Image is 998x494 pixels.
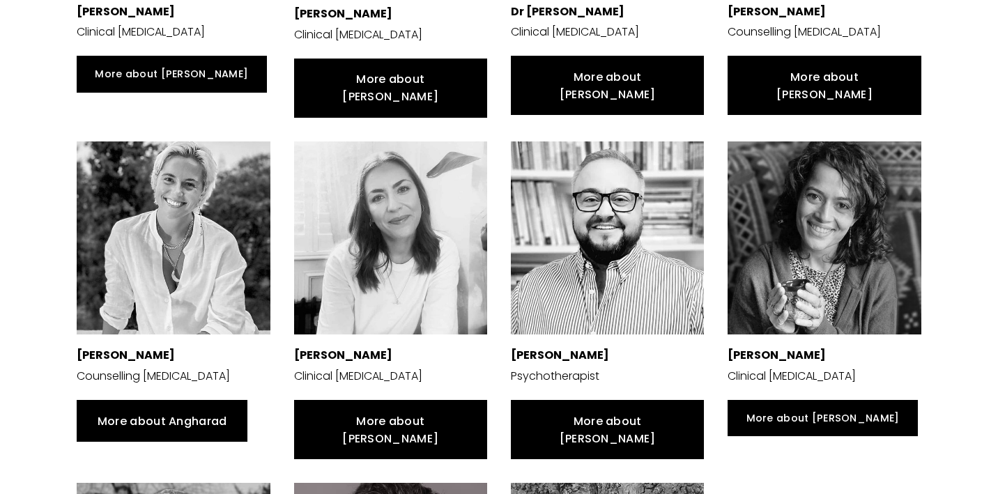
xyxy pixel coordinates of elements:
[294,59,487,118] a: More about [PERSON_NAME]
[294,366,487,387] p: Clinical [MEDICAL_DATA]
[294,4,487,24] p: [PERSON_NAME]
[511,56,704,115] a: More about [PERSON_NAME]
[77,56,266,92] a: More about [PERSON_NAME]
[77,346,270,366] p: [PERSON_NAME]
[77,400,247,442] a: More about Angharad
[77,22,270,43] p: Clinical [MEDICAL_DATA]
[728,400,917,436] a: More about [PERSON_NAME]
[294,346,487,366] p: [PERSON_NAME]
[294,400,487,459] a: More about [PERSON_NAME]
[77,2,270,22] p: [PERSON_NAME]
[728,2,921,22] p: [PERSON_NAME]
[728,22,921,43] p: Counselling [MEDICAL_DATA]
[511,400,704,459] a: More about [PERSON_NAME]
[511,2,704,22] p: Dr [PERSON_NAME]
[728,56,921,115] a: More about [PERSON_NAME]
[294,25,487,45] p: Clinical [MEDICAL_DATA]
[511,366,704,387] p: Psychotherapist
[77,366,270,387] p: Counselling [MEDICAL_DATA]
[511,346,704,366] p: [PERSON_NAME]
[728,347,826,363] strong: [PERSON_NAME]
[511,22,704,43] p: Clinical [MEDICAL_DATA]
[728,366,921,387] p: Clinical [MEDICAL_DATA]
